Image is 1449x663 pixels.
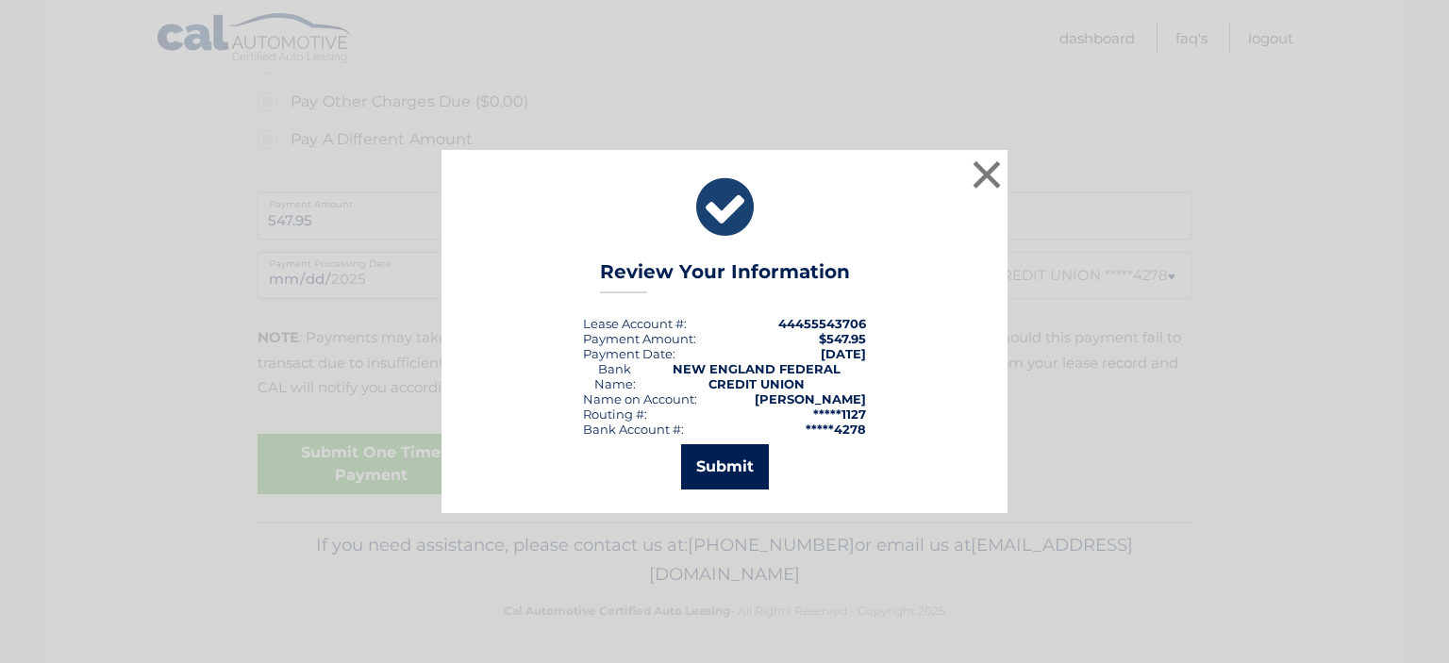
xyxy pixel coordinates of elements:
span: [DATE] [821,346,866,361]
strong: [PERSON_NAME] [755,391,866,406]
div: Lease Account #: [583,316,687,331]
div: Routing #: [583,406,647,422]
h3: Review Your Information [600,260,850,293]
span: $547.95 [819,331,866,346]
button: × [968,156,1006,193]
strong: 44455543706 [778,316,866,331]
strong: NEW ENGLAND FEDERAL CREDIT UNION [673,361,841,391]
div: Payment Amount: [583,331,696,346]
div: Bank Name: [583,361,646,391]
div: Name on Account: [583,391,697,406]
div: : [583,346,675,361]
div: Bank Account #: [583,422,684,437]
span: Payment Date [583,346,673,361]
button: Submit [681,444,769,489]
